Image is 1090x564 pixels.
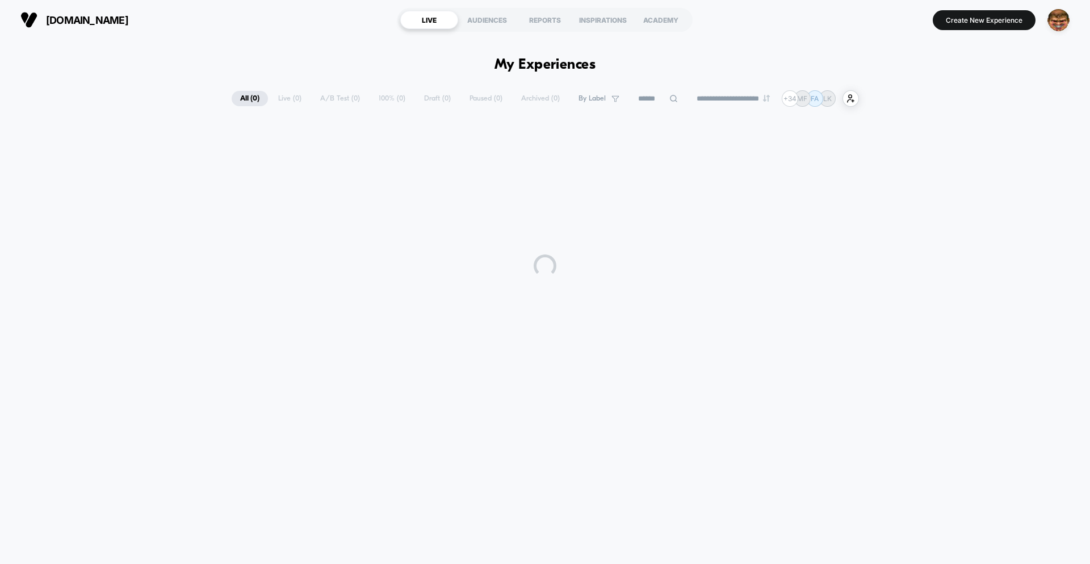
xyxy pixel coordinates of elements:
button: [DOMAIN_NAME] [17,11,132,29]
button: Create New Experience [933,10,1035,30]
div: LIVE [400,11,458,29]
div: ACADEMY [632,11,690,29]
h1: My Experiences [494,57,596,73]
p: MF [797,94,807,103]
img: Visually logo [20,11,37,28]
div: REPORTS [516,11,574,29]
img: ppic [1047,9,1070,31]
span: By Label [578,94,606,103]
p: LK [823,94,832,103]
p: FA [811,94,819,103]
button: ppic [1044,9,1073,32]
span: [DOMAIN_NAME] [46,14,128,26]
div: INSPIRATIONS [574,11,632,29]
span: All ( 0 ) [232,91,268,106]
div: AUDIENCES [458,11,516,29]
img: end [763,95,770,102]
div: + 34 [782,90,798,107]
